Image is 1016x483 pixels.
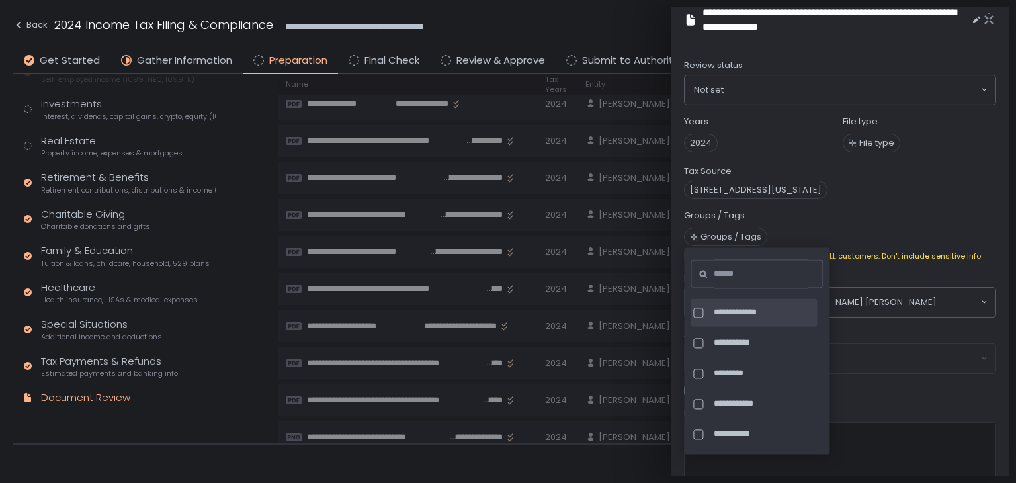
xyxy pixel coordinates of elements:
span: Self-employed income (1099-NEC, 1099-K) [41,75,194,85]
span: Final Check [364,53,419,68]
label: Groups / Tags [684,210,745,222]
input: Search for option [937,296,980,309]
span: Review status [684,60,743,71]
span: Not set [694,83,724,97]
div: Search for option [685,75,995,105]
div: [STREET_ADDRESS][US_STATE] [684,181,827,199]
div: Healthcare [41,281,198,306]
span: Interest, dividends, capital gains, crypto, equity (1099s, K-1s) [41,112,216,122]
span: Get Started [40,53,100,68]
input: Search for option [724,83,980,97]
span: Gather Information [137,53,232,68]
span: Preparation [269,53,327,68]
h1: 2024 Income Tax Filing & Compliance [54,16,273,34]
div: Tax Payments & Refunds [41,354,178,379]
span: Review & Approve [456,53,545,68]
span: Additional income and deductions [41,332,162,342]
div: Family & Education [41,243,210,269]
label: Years [684,116,708,128]
span: Property income, expenses & mortgages [41,148,183,158]
span: Health insurance, HSAs & medical expenses [41,295,198,305]
div: Note: Group/tag options are visible to ALL customers. Don't include sensitive info [684,251,996,261]
span: Tuition & loans, childcare, household, 529 plans [41,259,210,269]
div: Back [13,17,48,33]
span: Groups / Tags [700,231,761,243]
span: File type [859,137,894,149]
span: Retirement contributions, distributions & income (1099-R, 5498) [41,185,216,195]
div: Investments [41,97,216,122]
div: Charitable Giving [41,207,150,232]
label: Tax Source [684,165,732,177]
div: Document Review [41,390,130,406]
span: Submit to Authorities [582,53,687,68]
span: 2024 [684,134,718,152]
label: File type [843,116,878,128]
div: Search for option [685,288,995,317]
span: Estimated payments and banking info [41,369,178,378]
span: Charitable donations and gifts [41,222,150,232]
button: Back [13,16,48,38]
div: Special Situations [41,317,162,342]
div: Retirement & Benefits [41,170,216,195]
div: Real Estate [41,134,183,159]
